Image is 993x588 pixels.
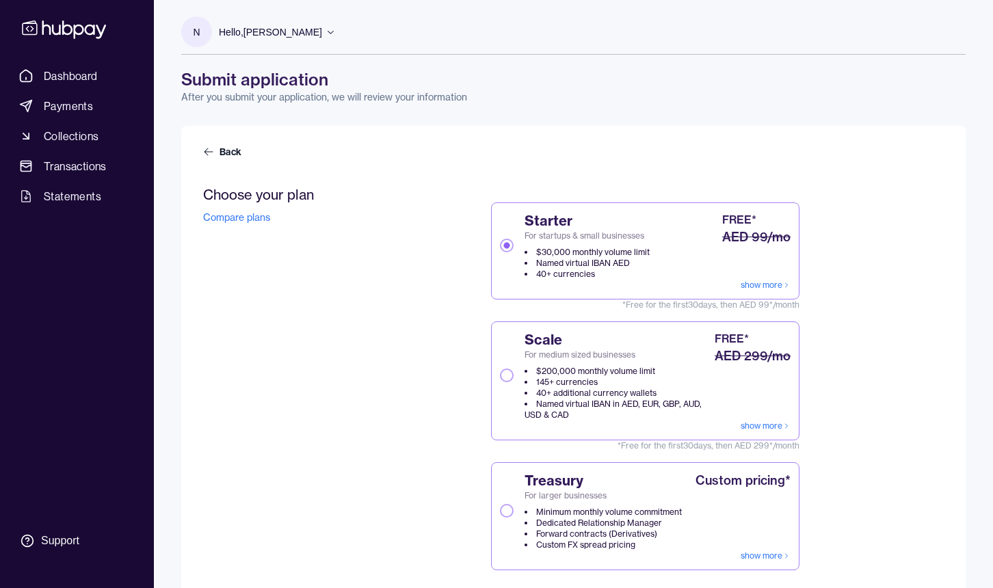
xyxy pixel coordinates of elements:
[525,211,650,230] span: Starter
[741,420,791,431] a: show more
[525,258,650,269] li: Named virtual IBAN AED
[715,347,791,366] div: AED 299/mo
[203,186,409,203] h2: Choose your plan
[525,490,682,501] span: For larger businesses
[14,184,140,209] a: Statements
[203,211,270,224] a: Compare plans
[525,366,712,377] li: $200,000 monthly volume limit
[14,154,140,178] a: Transactions
[181,90,966,104] p: After you submit your application, we will review your information
[525,539,682,550] li: Custom FX spread pricing
[491,299,799,310] span: *Free for the first 30 days, then AED 99*/month
[525,529,682,539] li: Forward contracts (Derivatives)
[741,550,791,561] a: show more
[741,280,791,291] a: show more
[525,247,650,258] li: $30,000 monthly volume limit
[193,25,200,40] p: N
[41,533,79,548] div: Support
[14,124,140,148] a: Collections
[715,330,749,347] div: FREE*
[181,68,966,90] h1: Submit application
[44,188,101,204] span: Statements
[44,158,107,174] span: Transactions
[491,440,799,451] span: *Free for the first 30 days, then AED 299*/month
[44,68,98,84] span: Dashboard
[219,25,322,40] p: Hello, [PERSON_NAME]
[203,145,244,159] a: Back
[500,504,514,518] button: TreasuryFor larger businessesMinimum monthly volume commitmentDedicated Relationship ManagerForwa...
[722,228,791,247] div: AED 99/mo
[525,471,682,490] span: Treasury
[525,349,712,360] span: For medium sized businesses
[14,94,140,118] a: Payments
[500,369,514,382] button: ScaleFor medium sized businesses$200,000 monthly volume limit145+ currencies40+ additional curren...
[696,471,791,490] div: Custom pricing*
[44,128,98,144] span: Collections
[44,98,93,114] span: Payments
[525,507,682,518] li: Minimum monthly volume commitment
[525,330,712,349] span: Scale
[14,64,140,88] a: Dashboard
[14,526,140,555] a: Support
[722,211,756,228] div: FREE*
[525,518,682,529] li: Dedicated Relationship Manager
[500,239,514,252] button: StarterFor startups & small businesses$30,000 monthly volume limitNamed virtual IBAN AED40+ curre...
[525,230,650,241] span: For startups & small businesses
[525,399,712,420] li: Named virtual IBAN in AED, EUR, GBP, AUD, USD & CAD
[525,388,712,399] li: 40+ additional currency wallets
[525,377,712,388] li: 145+ currencies
[525,269,650,280] li: 40+ currencies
